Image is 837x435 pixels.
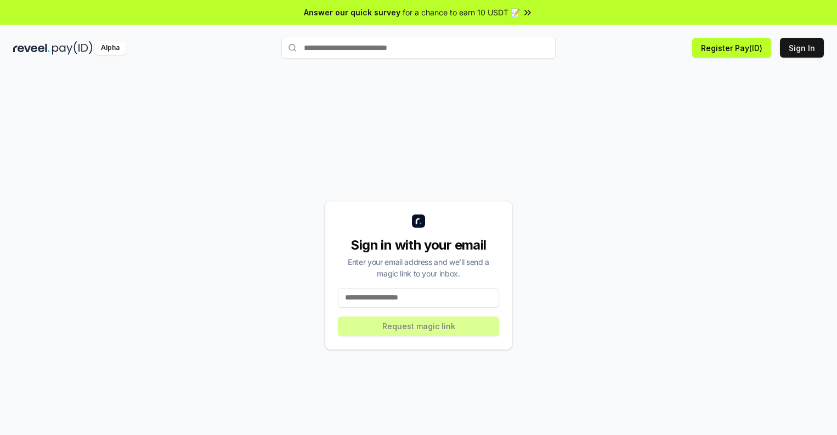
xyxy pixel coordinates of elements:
span: for a chance to earn 10 USDT 📝 [403,7,520,18]
div: Enter your email address and we’ll send a magic link to your inbox. [338,256,499,279]
div: Alpha [95,41,126,55]
button: Sign In [780,38,824,58]
div: Sign in with your email [338,236,499,254]
button: Register Pay(ID) [692,38,771,58]
img: pay_id [52,41,93,55]
img: reveel_dark [13,41,50,55]
span: Answer our quick survey [304,7,400,18]
img: logo_small [412,214,425,228]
